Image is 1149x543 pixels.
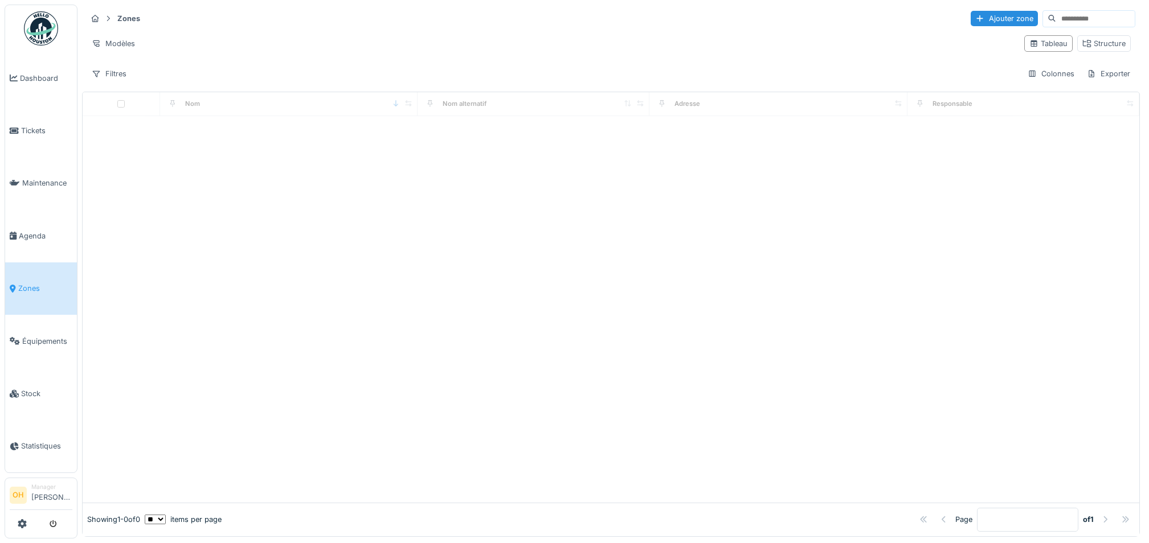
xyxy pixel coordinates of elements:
div: Nom [185,99,200,109]
div: Page [955,514,972,525]
strong: of 1 [1083,514,1094,525]
span: Stock [21,388,72,399]
span: Agenda [19,231,72,241]
div: Exporter [1082,65,1135,82]
div: Modèles [87,35,140,52]
div: Tableau [1029,38,1068,49]
a: Tickets [5,104,77,157]
div: Showing 1 - 0 of 0 [87,514,140,525]
span: Dashboard [20,73,72,84]
span: Maintenance [22,178,72,188]
div: Adresse [674,99,700,109]
a: Dashboard [5,52,77,104]
div: Structure [1082,38,1126,49]
div: Manager [31,483,72,491]
div: Ajouter zone [971,11,1038,26]
a: Agenda [5,209,77,262]
span: Équipements [22,336,72,347]
a: Maintenance [5,157,77,209]
a: Statistiques [5,420,77,472]
span: Zones [18,283,72,294]
span: Statistiques [21,441,72,451]
div: Nom alternatif [443,99,486,109]
div: Colonnes [1023,65,1080,82]
div: Responsable [933,99,972,109]
img: Badge_color-CXgf-gQk.svg [24,11,58,46]
span: Tickets [21,125,72,136]
a: Équipements [5,315,77,367]
div: items per page [145,514,222,525]
strong: Zones [113,13,145,24]
li: OH [10,487,27,504]
a: OH Manager[PERSON_NAME] [10,483,72,510]
a: Stock [5,367,77,419]
li: [PERSON_NAME] [31,483,72,507]
div: Filtres [87,65,132,82]
a: Zones [5,262,77,315]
